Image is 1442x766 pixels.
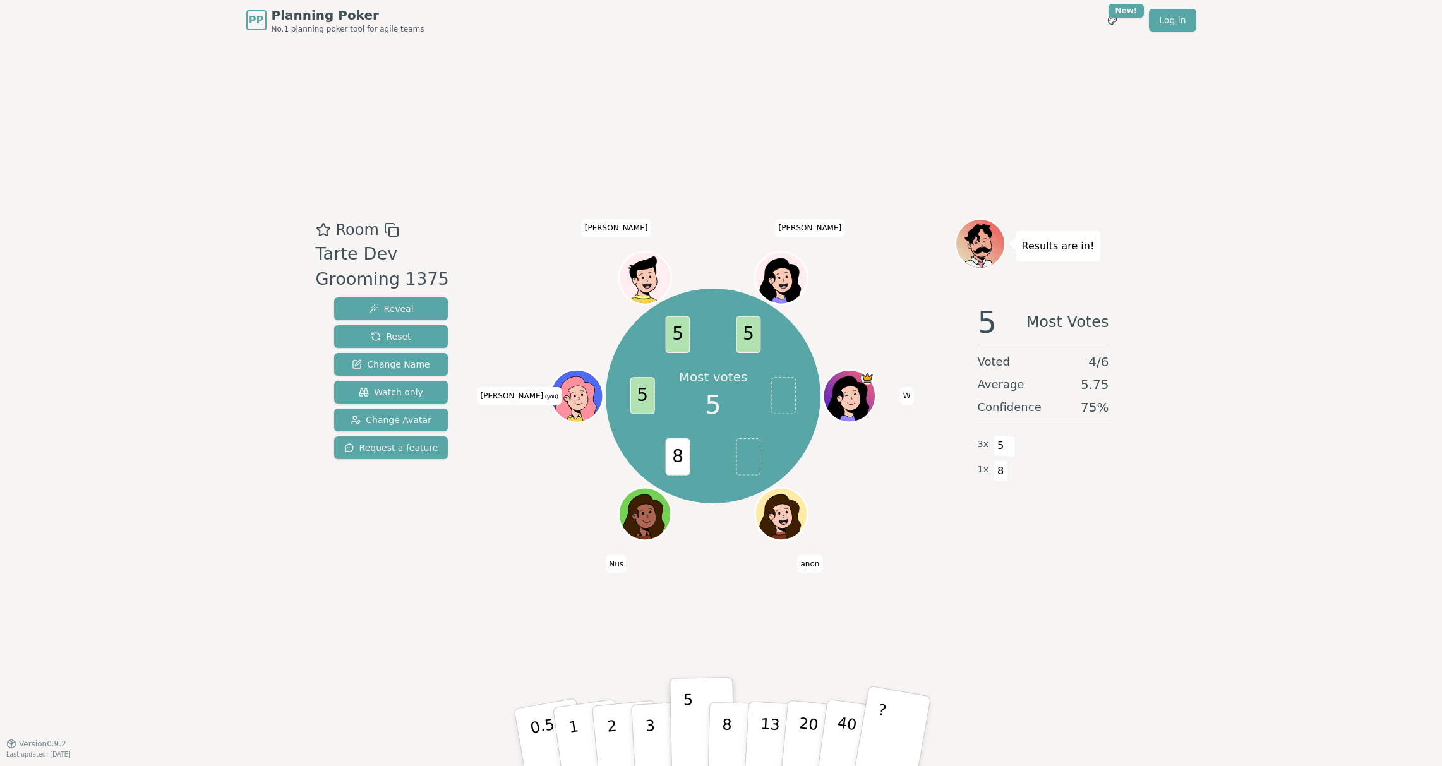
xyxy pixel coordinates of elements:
span: Most Votes [1026,307,1109,337]
span: Click to change your name [478,387,562,405]
span: Click to change your name [797,554,822,572]
div: New! [1109,4,1145,18]
p: 5 [683,691,694,759]
span: Watch only [359,386,423,398]
span: (you) [543,394,558,400]
span: Last updated: [DATE] [6,751,71,758]
span: 5 [666,316,690,354]
span: Click to change your name [582,219,651,237]
span: Click to change your name [900,387,914,405]
span: 5 [736,316,760,354]
span: Reset [371,330,411,343]
button: Reset [334,325,448,348]
span: Average [978,376,1024,393]
span: 5 [994,435,1008,457]
span: 8 [666,438,690,476]
button: Click to change your avatar [552,371,601,421]
span: Planning Poker [272,6,424,24]
a: PPPlanning PokerNo.1 planning poker tool for agile teams [246,6,424,34]
span: Click to change your name [606,554,627,572]
span: Voted [978,353,1011,371]
span: Confidence [978,398,1042,416]
span: Change Name [352,358,430,371]
button: New! [1101,9,1124,32]
span: 1 x [978,463,989,477]
button: Watch only [334,381,448,404]
span: No.1 planning poker tool for agile teams [272,24,424,34]
span: 75 % [1081,398,1109,416]
span: 4 / 6 [1088,353,1109,371]
span: 3 x [978,438,989,452]
span: 5 [705,386,721,424]
p: Most votes [679,368,748,386]
div: Tarte Dev Grooming 1375 [316,241,472,293]
span: PP [249,13,263,28]
span: Room [336,218,379,241]
button: Change Name [334,353,448,376]
button: Add as favourite [316,218,331,241]
span: 8 [994,460,1008,482]
span: Click to change your name [776,219,845,237]
span: 5 [978,307,997,337]
button: Change Avatar [334,409,448,431]
p: Results are in! [1022,237,1095,255]
button: Reveal [334,297,448,320]
span: 5.75 [1081,376,1109,393]
button: Request a feature [334,436,448,459]
span: Request a feature [344,441,438,454]
span: Version 0.9.2 [19,739,66,749]
span: Reveal [368,302,413,315]
a: Log in [1149,9,1196,32]
span: Change Avatar [351,414,431,426]
button: Version0.9.2 [6,739,66,749]
span: W is the host [861,371,874,385]
span: 5 [630,378,655,415]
